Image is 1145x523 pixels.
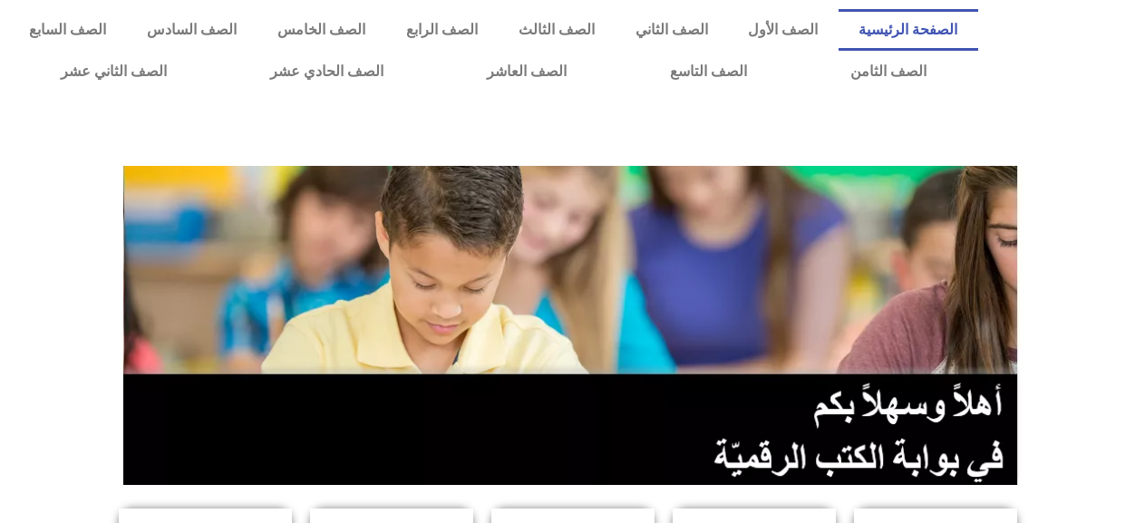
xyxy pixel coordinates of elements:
[386,9,499,51] a: الصف الرابع
[435,51,618,92] a: الصف العاشر
[618,51,799,92] a: الصف التاسع
[9,51,218,92] a: الصف الثاني عشر
[127,9,257,51] a: الصف السادس
[498,9,615,51] a: الصف الثالث
[615,9,728,51] a: الصف الثاني
[257,9,386,51] a: الصف الخامس
[728,9,839,51] a: الصف الأول
[799,51,978,92] a: الصف الثامن
[839,9,978,51] a: الصفحة الرئيسية
[9,9,127,51] a: الصف السابع
[218,51,435,92] a: الصف الحادي عشر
